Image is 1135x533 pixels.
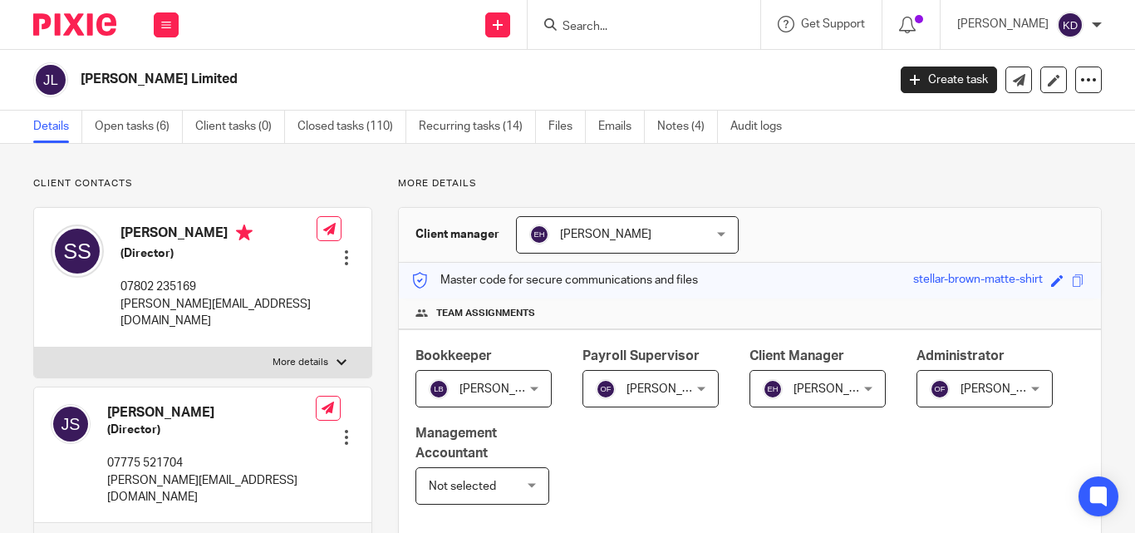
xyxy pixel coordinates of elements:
p: 07802 235169 [120,279,317,295]
img: svg%3E [429,379,449,399]
img: svg%3E [51,225,104,278]
h2: [PERSON_NAME] Limited [81,71,717,88]
p: 07775 521704 [107,455,316,471]
a: Create task [901,67,997,93]
p: [PERSON_NAME][EMAIL_ADDRESS][DOMAIN_NAME] [107,472,316,506]
p: Master code for secure communications and files [411,272,698,289]
a: Notes (4) [657,111,718,143]
span: Get Support [801,18,865,30]
img: svg%3E [763,379,783,399]
h4: [PERSON_NAME] [120,225,317,245]
h5: (Director) [107,422,316,438]
img: svg%3E [1057,12,1083,38]
a: Details [33,111,82,143]
h5: (Director) [120,245,317,262]
img: svg%3E [33,62,68,97]
span: [PERSON_NAME] [794,383,885,395]
a: Closed tasks (110) [297,111,406,143]
span: [PERSON_NAME] [961,383,1052,395]
img: svg%3E [596,379,616,399]
span: Team assignments [436,307,535,320]
img: svg%3E [51,404,91,444]
span: Management Accountant [415,427,497,459]
p: [PERSON_NAME][EMAIL_ADDRESS][DOMAIN_NAME] [120,296,317,330]
h4: [PERSON_NAME] [107,404,316,422]
span: [PERSON_NAME] [626,383,718,395]
p: Client contacts [33,177,372,190]
p: [PERSON_NAME] [957,16,1049,32]
a: Audit logs [730,111,794,143]
i: Primary [236,225,253,241]
h3: Client manager [415,226,499,243]
span: Client Manager [749,349,844,363]
span: Bookkeeper [415,349,492,363]
img: svg%3E [930,379,950,399]
span: [PERSON_NAME] [459,383,551,395]
img: Pixie [33,13,116,36]
p: More details [398,177,1102,190]
span: [PERSON_NAME] [560,229,651,240]
a: Open tasks (6) [95,111,183,143]
p: More details [273,356,328,369]
span: Not selected [429,481,496,492]
input: Search [561,20,710,35]
a: Client tasks (0) [195,111,285,143]
img: svg%3E [529,225,549,244]
a: Emails [598,111,645,143]
span: Payroll Supervisor [582,349,700,363]
div: stellar-brown-matte-shirt [913,271,1043,290]
a: Files [548,111,586,143]
span: Administrator [916,349,1005,363]
a: Recurring tasks (14) [419,111,536,143]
